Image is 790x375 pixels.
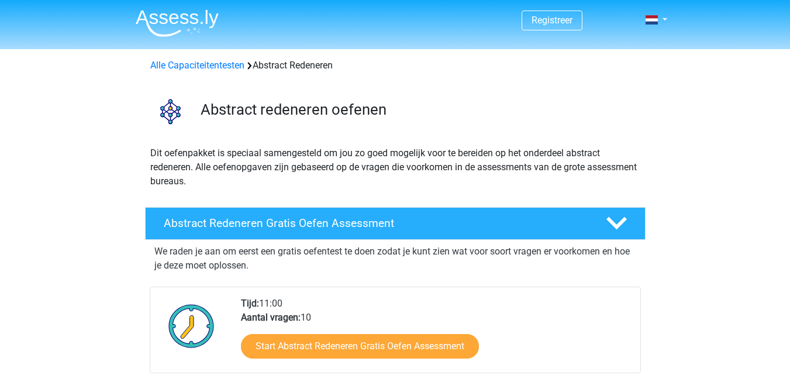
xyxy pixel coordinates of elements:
[532,15,572,26] a: Registreer
[146,87,195,136] img: abstract redeneren
[241,334,479,359] a: Start Abstract Redeneren Gratis Oefen Assessment
[164,216,587,230] h4: Abstract Redeneren Gratis Oefen Assessment
[241,312,301,323] b: Aantal vragen:
[146,59,645,73] div: Abstract Redeneren
[150,60,244,71] a: Alle Capaciteitentesten
[232,297,640,373] div: 11:00 10
[241,298,259,309] b: Tijd:
[140,207,650,240] a: Abstract Redeneren Gratis Oefen Assessment
[150,146,640,188] p: Dit oefenpakket is speciaal samengesteld om jou zo goed mogelijk voor te bereiden op het onderdee...
[162,297,221,355] img: Klok
[136,9,219,37] img: Assessly
[201,101,636,119] h3: Abstract redeneren oefenen
[154,245,636,273] p: We raden je aan om eerst een gratis oefentest te doen zodat je kunt zien wat voor soort vragen er...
